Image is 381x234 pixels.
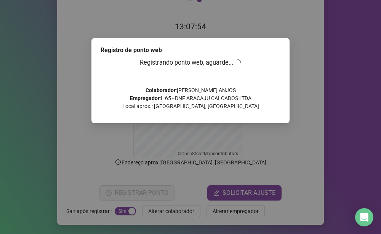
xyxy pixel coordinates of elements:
div: Open Intercom Messenger [355,208,373,226]
strong: Colaborador [146,87,176,93]
strong: Empregador [130,95,160,101]
div: Registro de ponto web [101,46,280,55]
h3: Registrando ponto web, aguarde... [101,58,280,68]
p: : [PERSON_NAME] ANJOS : L 65 - DNF ARACAJU CALCADOS LTDA Local aprox.: [GEOGRAPHIC_DATA], [GEOGRA... [101,86,280,110]
span: loading [234,58,242,67]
